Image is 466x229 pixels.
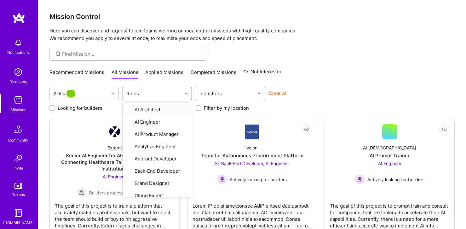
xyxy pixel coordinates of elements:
div: Back-End Developer [126,168,188,175]
div: Lorem IP do si ametconsec AdiP elitsed doeiusmodt inc utlaboreetd ma aliquaenim AD “minimveni” qu... [193,198,312,229]
img: tokens [14,183,22,189]
img: Company Logo [245,124,260,139]
img: Actively looking for builders [355,174,365,184]
div: Team for Autonomous Procurement Platform [201,152,303,159]
div: Tokens [12,191,25,198]
div: Senior AI Engineer for AI-Enabled Platform Connecting Healthcare Talent, Employers, and Institutions [55,152,174,172]
img: teamwork [12,94,25,106]
span: AI Engineer [378,161,401,166]
button: Clear All [269,90,288,97]
div: AI Prompt Trainer [370,152,410,159]
img: bell [12,36,25,49]
a: Not Interested [243,68,283,79]
img: Company Logo [109,126,120,137]
i: icon SearchGrey [55,50,62,58]
div: Community [8,137,28,143]
input: Find Mission... [62,51,202,57]
i: icon EyeClosed [304,127,309,132]
div: Cloud Expert [126,192,188,199]
i: icon EyeClosed [442,127,447,132]
div: Externi [107,144,122,151]
div: Analytics Engineer [126,143,188,150]
div: Notifications [7,49,30,56]
span: Actively looking for builders [230,176,287,183]
div: Android Developer [126,155,188,163]
img: Actively looking for builders [217,174,227,184]
div: Velon [246,144,257,151]
div: AI Product Manager [126,131,188,138]
h3: Mission Control [49,13,455,20]
img: guide book [12,207,25,219]
span: Actively looking for builders [367,176,424,183]
i: icon Chevron [257,92,261,95]
a: Completed Missions [191,69,236,79]
div: [DOMAIN_NAME] [3,219,34,226]
img: logo [13,13,25,24]
i: icon Chevron [184,92,187,95]
label: Looking for builders [58,105,102,111]
div: Brand Designer [126,180,188,187]
a: Applied Missions [145,69,183,79]
div: Invite [14,165,23,171]
i: icon Chevron [111,92,114,95]
p: Here you can discover and request to join teams working on meaningful missions with high-quality ... [49,27,455,42]
div: Missions [11,106,26,113]
img: Community [11,122,26,137]
img: Builders proposed to company [77,187,87,198]
span: AI Engineer [103,174,126,179]
span: Builders proposed to company [89,189,152,196]
a: All Missions [112,69,138,79]
div: The goal of this project is to prompt train and consult for companies that are looking to acceler... [330,198,449,229]
img: discovery [12,66,25,78]
div: Industries [198,89,223,98]
div: Roles [125,89,141,98]
div: Discovery [9,78,27,85]
div: The goal of this project is to train a platform that accurately matches professionals, but want t... [55,198,174,229]
span: 1 [66,90,75,98]
div: Skills [52,89,78,98]
div: AI Architect [126,106,188,114]
label: Filter by my location [204,105,249,111]
img: Invite [12,152,25,165]
div: AI Engineer [126,119,188,126]
span: 2x Back-End Developer, AI Engineer [215,161,289,166]
a: Recommended Missions [49,69,104,79]
div: AI [DEMOGRAPHIC_DATA] [363,144,416,151]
